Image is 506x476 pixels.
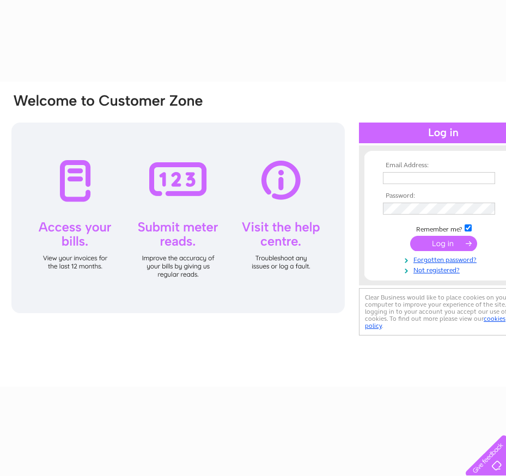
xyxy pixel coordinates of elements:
[410,236,477,251] input: Submit
[365,315,505,329] a: cookies policy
